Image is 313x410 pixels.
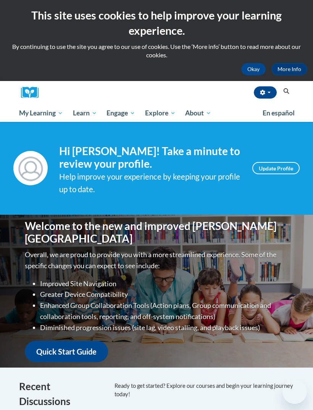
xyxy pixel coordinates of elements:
button: Account Settings [254,86,277,99]
span: Engage [106,109,135,118]
a: En español [258,105,300,121]
a: Update Profile [252,162,300,174]
div: Main menu [13,104,300,122]
li: Greater Device Compatibility [40,289,288,300]
button: Search [281,87,292,96]
p: Overall, we are proud to provide you with a more streamlined experience. Some of the specific cha... [25,249,288,271]
h2: This site uses cookies to help improve your learning experience. [6,8,307,39]
span: En español [263,109,295,117]
span: Learn [73,109,97,118]
h4: Hi [PERSON_NAME]! Take a minute to review your profile. [59,145,241,170]
a: My Learning [14,104,68,122]
a: Engage [102,104,140,122]
p: By continuing to use the site you agree to our use of cookies. Use the ‘More info’ button to read... [6,42,307,59]
img: Logo brand [21,87,44,99]
a: Cox Campus [21,87,44,99]
li: Diminished progression issues (site lag, video stalling, and playback issues) [40,322,288,333]
div: Help improve your experience by keeping your profile up to date. [59,170,241,196]
li: Enhanced Group Collaboration Tools (Action plans, Group communication and collaboration tools, re... [40,300,288,322]
a: Learn [68,104,102,122]
li: Improved Site Navigation [40,278,288,289]
a: Explore [140,104,181,122]
span: About [185,109,211,118]
button: Okay [241,63,266,75]
h1: Welcome to the new and improved [PERSON_NAME][GEOGRAPHIC_DATA] [25,220,288,245]
span: My Learning [19,109,63,118]
span: Explore [145,109,176,118]
h4: Recent Discussions [19,379,103,409]
a: Quick Start Guide [25,341,108,363]
iframe: Button to launch messaging window [282,379,307,404]
a: More Info [271,63,307,75]
img: Profile Image [13,151,48,185]
a: About [181,104,216,122]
